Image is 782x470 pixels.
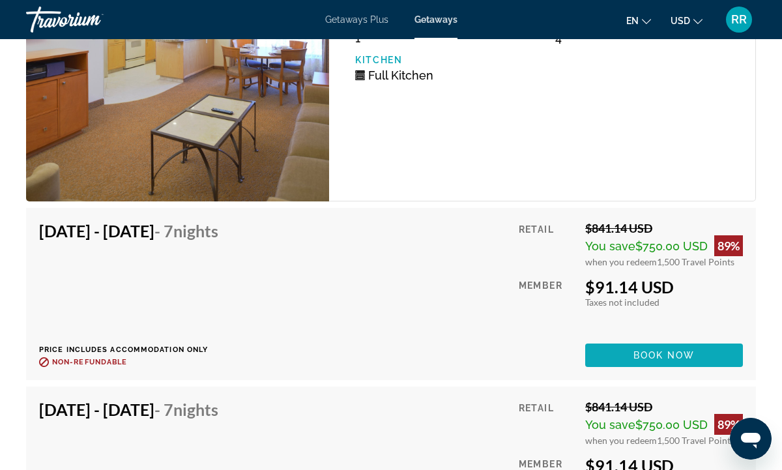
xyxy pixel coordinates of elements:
span: Non-refundable [52,358,127,366]
div: 89% [714,235,743,256]
h4: [DATE] - [DATE] [39,221,218,241]
div: $91.14 USD [585,277,743,297]
a: Travorium [26,3,156,37]
button: Change currency [671,11,702,30]
p: Price includes accommodation only [39,345,228,354]
span: RR [731,13,747,26]
span: $750.00 USD [635,418,708,432]
button: Book now [585,344,743,367]
span: when you redeem [585,435,657,446]
div: Member [519,277,575,334]
button: Change language [626,11,651,30]
div: $841.14 USD [585,221,743,235]
span: Taxes not included [585,297,659,308]
span: $750.00 USD [635,239,708,253]
span: Book now [633,350,695,360]
h4: [DATE] - [DATE] [39,400,218,419]
span: USD [671,16,690,26]
span: when you redeem [585,256,657,267]
span: Nights [173,221,218,241]
div: $841.14 USD [585,400,743,414]
a: Getaways Plus [325,14,388,25]
span: Full Kitchen [368,68,433,82]
span: You save [585,239,635,253]
button: User Menu [722,6,756,33]
span: Nights [173,400,218,419]
span: en [626,16,639,26]
span: - 7 [154,221,218,241]
div: 89% [714,414,743,435]
p: Kitchen [355,55,542,65]
iframe: Button to launch messaging window [730,418,772,460]
a: Getaways [414,14,457,25]
span: 1,500 Travel Points [657,435,734,446]
span: - 7 [154,400,218,419]
div: Retail [519,400,575,446]
span: You save [585,418,635,432]
span: 1,500 Travel Points [657,256,734,267]
div: Retail [519,221,575,267]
